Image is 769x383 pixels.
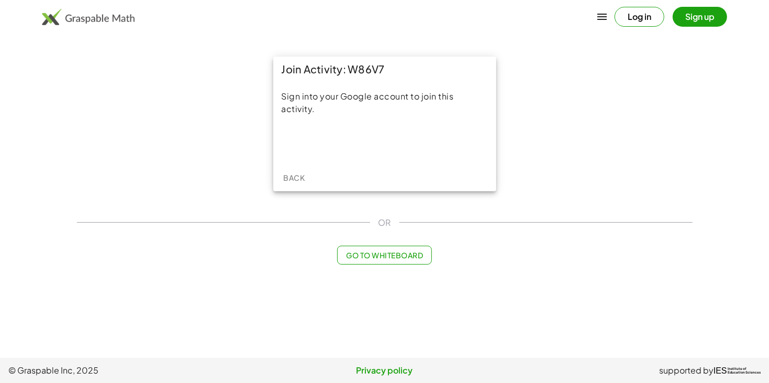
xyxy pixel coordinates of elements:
[283,173,305,182] span: Back
[8,364,259,377] span: © Graspable Inc, 2025
[378,216,391,229] span: OR
[615,7,664,27] button: Log in
[346,250,423,260] span: Go to Whiteboard
[282,90,488,115] div: Sign into your Google account to join this activity.
[337,246,432,265] button: Go to Whiteboard
[273,57,496,82] div: Join Activity: W86V7
[728,367,761,375] span: Institute of Education Sciences
[659,364,714,377] span: supported by
[259,364,510,377] a: Privacy policy
[714,366,727,376] span: IES
[277,168,311,187] button: Back
[714,364,761,377] a: IESInstitute ofEducation Sciences
[331,131,438,154] iframe: Sign in with Google Button
[673,7,727,27] button: Sign up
